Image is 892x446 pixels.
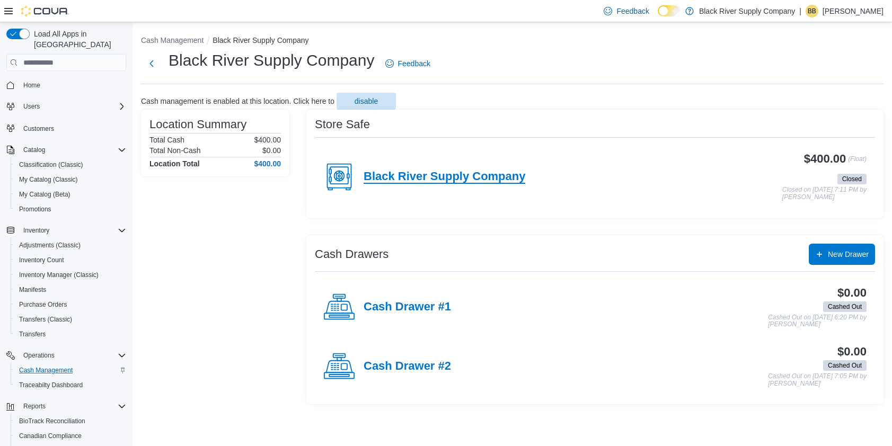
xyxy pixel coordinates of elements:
span: Inventory Manager (Classic) [19,271,99,279]
span: Transfers [15,328,126,341]
p: | [799,5,801,17]
h6: Total Non-Cash [149,146,201,155]
span: Users [23,102,40,111]
a: Transfers [15,328,50,341]
span: Traceabilty Dashboard [19,381,83,389]
p: Black River Supply Company [699,5,795,17]
span: Inventory [23,226,49,235]
span: Canadian Compliance [19,432,82,440]
a: Purchase Orders [15,298,72,311]
a: Inventory Count [15,254,68,266]
h4: $400.00 [254,159,281,168]
button: Inventory Manager (Classic) [11,267,130,282]
span: Cashed Out [828,361,862,370]
span: Closed [837,174,867,184]
span: Inventory [19,224,126,237]
a: Classification (Classic) [15,158,87,171]
button: Operations [2,348,130,363]
button: disable [337,93,396,110]
button: Traceabilty Dashboard [11,378,130,393]
button: Next [141,53,162,74]
button: Home [2,77,130,93]
span: Inventory Manager (Classic) [15,269,126,281]
span: Cashed Out [828,302,862,311]
button: Manifests [11,282,130,297]
span: Purchase Orders [15,298,126,311]
button: Promotions [11,202,130,217]
h3: Location Summary [149,118,246,131]
h1: Black River Supply Company [169,50,375,71]
button: Cash Management [11,363,130,378]
span: Catalog [23,146,45,154]
p: Cash management is enabled at this location. Click here to [141,97,334,105]
span: Transfers (Classic) [19,315,72,324]
span: Customers [23,124,54,133]
h4: Cash Drawer #2 [364,360,451,373]
span: Promotions [19,205,51,213]
p: Closed on [DATE] 7:11 PM by [PERSON_NAME] [782,186,867,201]
h3: $0.00 [837,345,867,358]
span: Cashed Out [823,301,867,312]
a: Inventory Manager (Classic) [15,269,103,281]
span: Reports [19,400,126,413]
button: Canadian Compliance [11,429,130,443]
span: Home [23,81,40,90]
a: Promotions [15,203,56,216]
a: Home [19,79,45,92]
button: Catalog [19,144,49,156]
span: Inventory Count [19,256,64,264]
button: Transfers [11,327,130,342]
button: My Catalog (Classic) [11,172,130,187]
button: Reports [2,399,130,414]
span: My Catalog (Beta) [15,188,126,201]
button: Cash Management [141,36,204,44]
span: New Drawer [828,249,869,260]
p: Cashed Out on [DATE] 6:20 PM by [PERSON_NAME] [768,314,867,328]
button: My Catalog (Beta) [11,187,130,202]
button: Inventory [19,224,54,237]
a: Feedback [381,53,435,74]
button: Inventory [2,223,130,238]
span: Adjustments (Classic) [15,239,126,252]
h3: $400.00 [804,153,846,165]
span: Manifests [19,286,46,294]
span: Operations [23,351,55,360]
span: BB [808,5,816,17]
a: Canadian Compliance [15,430,86,442]
span: Canadian Compliance [15,430,126,442]
h3: $0.00 [837,287,867,299]
a: Cash Management [15,364,77,377]
span: My Catalog (Classic) [15,173,126,186]
h6: Total Cash [149,136,184,144]
span: Transfers (Classic) [15,313,126,326]
span: BioTrack Reconciliation [15,415,126,427]
p: $0.00 [262,146,281,155]
span: Purchase Orders [19,300,67,309]
button: Black River Supply Company [213,36,308,44]
span: Customers [19,121,126,135]
span: disable [355,96,378,106]
h3: Store Safe [315,118,370,131]
a: Manifests [15,283,50,296]
span: Cash Management [15,364,126,377]
span: Inventory Count [15,254,126,266]
span: Closed [842,174,862,184]
input: Dark Mode [658,5,680,16]
p: Cashed Out on [DATE] 7:05 PM by [PERSON_NAME] [768,373,867,387]
a: Adjustments (Classic) [15,239,85,252]
button: Users [2,99,130,114]
span: Transfers [19,330,46,338]
button: Users [19,100,44,113]
span: Manifests [15,283,126,296]
span: Reports [23,402,46,411]
p: $400.00 [254,136,281,144]
a: Traceabilty Dashboard [15,379,87,391]
span: Traceabilty Dashboard [15,379,126,391]
span: Home [19,78,126,92]
a: Feedback [599,1,653,22]
button: Catalog [2,142,130,157]
h3: Cash Drawers [315,248,388,261]
h4: Location Total [149,159,200,168]
span: Users [19,100,126,113]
